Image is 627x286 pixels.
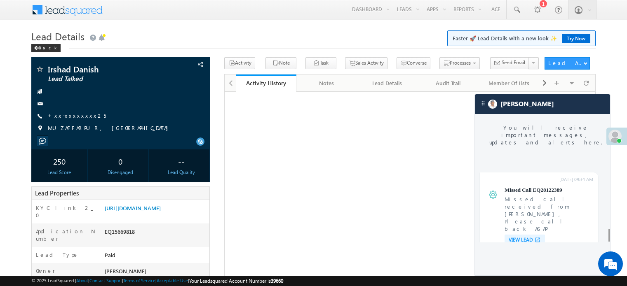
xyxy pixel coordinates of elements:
span: You will receive important messages, updates and alerts here. [475,114,616,156]
span: Lead Talked [48,75,158,83]
div: Activity History [242,79,290,87]
button: Processes [439,57,480,69]
a: Contact Support [89,278,122,283]
a: Try Now [562,34,590,43]
label: Owner [36,267,55,274]
img: carter-drag [480,100,486,107]
span: Send Email [502,59,525,66]
div: 250 [33,153,85,169]
button: Lead Actions [545,57,590,70]
div: EQ15669818 [103,228,209,239]
div: Lead Quality [155,169,207,176]
span: VIEW LEAD [509,237,533,243]
div: Audit Trail [425,78,471,88]
a: [URL][DOMAIN_NAME] [105,205,161,212]
img: Carter [488,100,497,109]
a: Notes [296,74,357,92]
a: Activity History [236,74,296,92]
a: +xx-xxxxxxxx25 [48,112,106,119]
a: Acceptable Use [157,278,188,283]
span: Your Leadsquared Account Number is [189,278,283,284]
span: Lead Details [31,30,85,43]
div: Lead Score [33,169,85,176]
span: Missed Call EQ28122389 [505,186,593,194]
span: Missed call received from Manthan Halde, Please call back ASAP [505,195,593,233]
img: open [534,237,541,243]
span: [DATE] 09:34 AM [521,176,593,183]
div: Notes [303,78,350,88]
label: Lead Type [36,251,79,258]
span: Faster 🚀 Lead Details with a new look ✨ [453,34,590,42]
a: Audit Trail [418,74,479,92]
div: Lead Details [364,78,411,88]
img: 1 [488,190,498,200]
div: Paid [103,251,209,263]
div: 0 [94,153,146,169]
div: Member Of Lists [486,78,532,88]
a: Member Of Lists [479,74,540,92]
span: Processes [450,60,471,66]
button: Task [305,57,336,69]
a: Lead Details [357,74,418,92]
div: VIEW LEAD [505,235,545,245]
span: Lead Properties [35,189,79,197]
div: Lead Actions [548,59,583,67]
a: Back [31,44,65,51]
label: KYC link 2_0 [36,204,96,219]
span: 39660 [271,278,283,284]
a: Terms of Service [123,278,155,283]
button: Activity [224,57,255,69]
div: Back [31,44,61,52]
span: © 2025 LeadSquared | | | | | [31,277,283,285]
div: Disengaged [94,169,146,176]
button: Send Email [490,57,529,69]
div: -- [155,153,207,169]
span: MUZAFFARPUR, [GEOGRAPHIC_DATA] [48,124,172,133]
div: carter-dragCarter[PERSON_NAME]You will receive important messages, updates and alerts here.[DATE]... [474,94,611,276]
span: Irshad Danish [48,65,158,73]
button: Note [265,57,296,69]
label: Application Number [36,228,96,242]
a: About [76,278,88,283]
span: [PERSON_NAME] [105,267,146,274]
span: Carter [500,100,554,108]
button: Converse [397,57,430,69]
button: Sales Activity [345,57,387,69]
